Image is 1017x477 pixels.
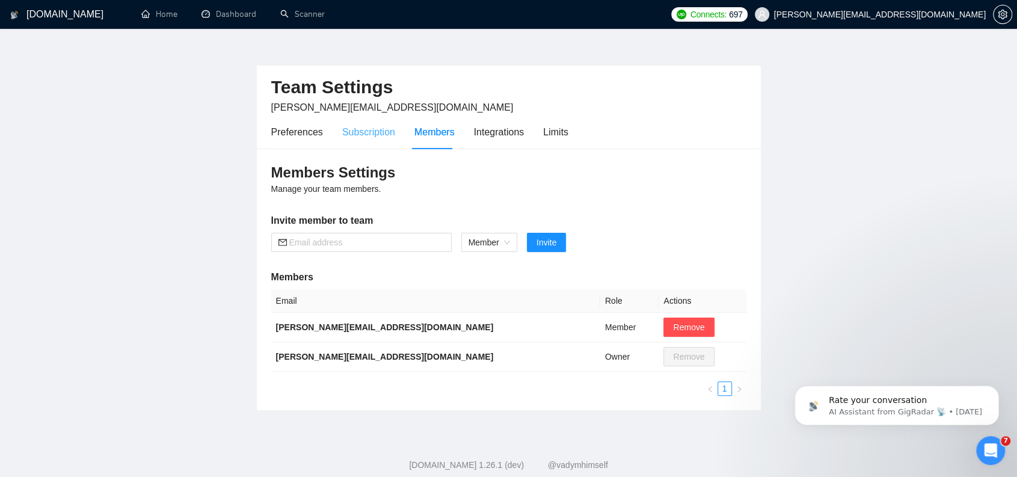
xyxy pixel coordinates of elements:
[469,233,510,251] span: Member
[718,382,731,395] a: 1
[993,10,1012,19] a: setting
[600,313,659,342] td: Member
[527,233,566,252] button: Invite
[271,163,746,182] h3: Members Settings
[776,360,1017,445] iframe: Intercom notifications message
[548,460,608,470] a: @vadymhimself
[271,214,746,228] h5: Invite member to team
[289,236,444,249] input: Email address
[677,10,686,19] img: upwork-logo.png
[271,102,514,112] span: [PERSON_NAME][EMAIL_ADDRESS][DOMAIN_NAME]
[993,5,1012,24] button: setting
[736,386,743,393] span: right
[663,318,714,337] button: Remove
[536,236,556,249] span: Invite
[659,289,746,313] th: Actions
[276,322,494,332] b: [PERSON_NAME][EMAIL_ADDRESS][DOMAIN_NAME]
[703,381,717,396] button: left
[474,125,524,140] div: Integrations
[976,436,1005,465] iframe: Intercom live chat
[543,125,568,140] div: Limits
[758,10,766,19] span: user
[690,8,727,21] span: Connects:
[1001,436,1010,446] span: 7
[414,125,455,140] div: Members
[409,460,524,470] a: [DOMAIN_NAME] 1.26.1 (dev)
[278,238,287,247] span: mail
[271,270,746,285] h5: Members
[732,381,746,396] li: Next Page
[600,289,659,313] th: Role
[271,184,381,194] span: Manage your team members.
[673,321,704,334] span: Remove
[729,8,742,21] span: 697
[707,386,714,393] span: left
[994,10,1012,19] span: setting
[271,289,600,313] th: Email
[141,9,177,19] a: homeHome
[201,9,256,19] a: dashboardDashboard
[10,5,19,25] img: logo
[717,381,732,396] li: 1
[271,75,746,100] h2: Team Settings
[342,125,395,140] div: Subscription
[280,9,325,19] a: searchScanner
[600,342,659,372] td: Owner
[703,381,717,396] li: Previous Page
[271,125,323,140] div: Preferences
[732,381,746,396] button: right
[276,352,494,362] b: [PERSON_NAME][EMAIL_ADDRESS][DOMAIN_NAME]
